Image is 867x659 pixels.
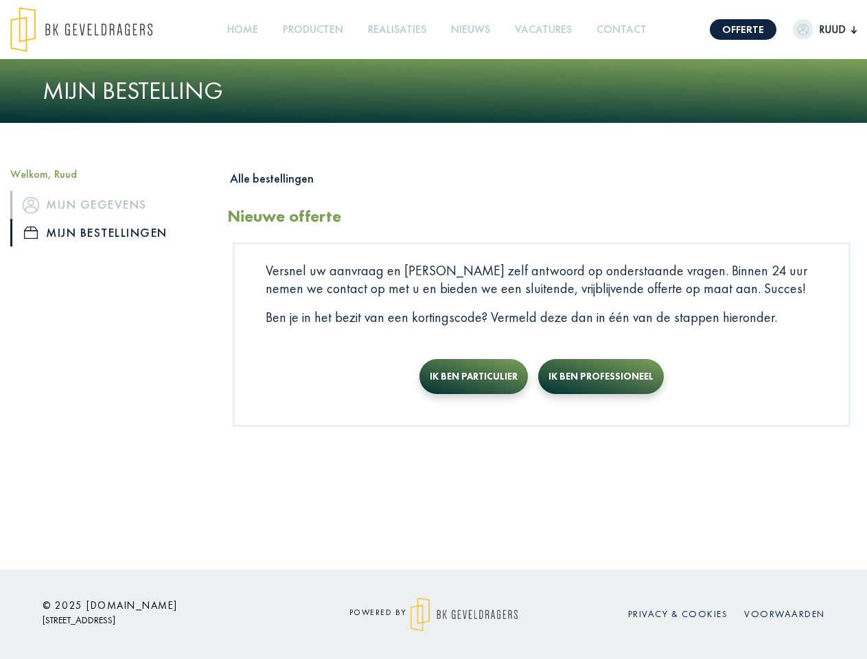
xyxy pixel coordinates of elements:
button: Ik ben particulier [419,359,528,394]
a: Realisaties [362,14,432,45]
button: Ik ben professioneel [538,359,664,394]
h2: Nieuwe offerte [227,207,341,227]
p: Ben je in het bezit van een kortingscode? Vermeld deze dan in één van de stappen hieronder. [266,308,818,326]
img: logo [411,597,518,632]
img: dummypic.png [793,19,813,40]
a: Nieuws [446,14,496,45]
img: logo [10,7,152,52]
p: Versnel uw aanvraag en [PERSON_NAME] zelf antwoord op onderstaande vragen. Binnen 24 uur nemen we... [266,262,818,297]
h5: Welkom, Ruud [10,167,207,181]
a: Voorwaarden [744,608,825,620]
a: Producten [277,14,349,45]
a: iconMijn gegevens [10,191,207,218]
span: Ruud [813,21,851,38]
a: Privacy & cookies [628,608,728,620]
a: Offerte [710,19,776,40]
p: [STREET_ADDRESS] [43,612,290,629]
a: Vacatures [509,14,577,45]
button: Alle bestellingen [227,167,314,189]
a: Contact [591,14,652,45]
div: powered by [310,597,557,632]
h1: Mijn bestelling [43,76,825,106]
img: icon [24,227,38,239]
h6: © 2025 [DOMAIN_NAME] [43,599,290,612]
button: Ruud [793,19,857,40]
img: icon [23,197,39,213]
a: Home [222,14,264,45]
a: iconMijn bestellingen [10,219,207,246]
